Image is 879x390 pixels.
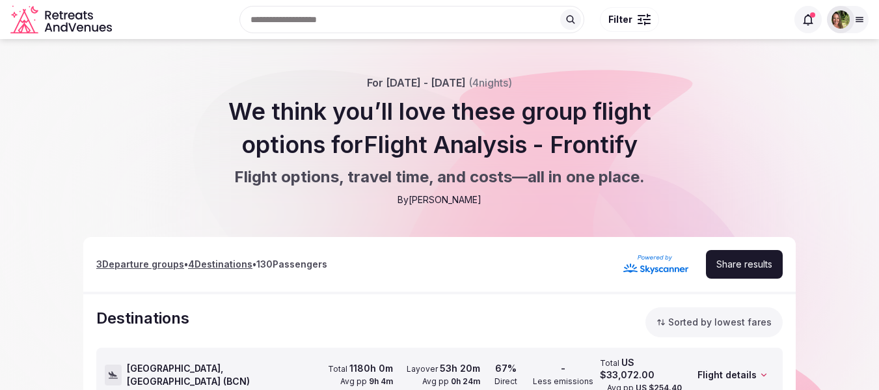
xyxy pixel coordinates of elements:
button: Sorted by lowest fares [645,307,783,337]
span: 0h 24m [451,376,480,386]
a: Visit the homepage [10,5,115,35]
button: Share results [706,250,783,279]
button: Filter [600,7,659,32]
span: Flight options, travel time, and costs—all in one place. [234,166,645,188]
span: Destinations [96,307,189,337]
span: 3 Departure group s [96,258,184,270]
div: Direct [494,376,517,387]
span: US $33,072.00 [600,357,655,381]
span: By [PERSON_NAME] [398,193,481,206]
span: 1180h 0m [349,363,393,374]
div: Avg pp [422,376,480,387]
div: Avg pp [340,376,393,387]
div: Layover [407,362,480,375]
span: [GEOGRAPHIC_DATA], [GEOGRAPHIC_DATA] ( BCN ) [127,362,306,387]
div: Total [600,356,682,382]
span: 130 Passenger s [256,258,327,270]
svg: Retreats and Venues company logo [10,5,115,35]
span: - [561,363,565,374]
div: • • [96,258,327,271]
span: 53h 20m [440,363,480,374]
span: 67% [495,363,517,374]
span: ( 4 nights) [468,76,512,89]
span: 9h 4m [369,376,393,386]
div: For [DATE] - [DATE] [367,76,512,90]
span: Filter [608,13,632,26]
h1: We think you’ll love these group flight options for Flight Analysis - Frontify [190,95,690,161]
span: 4 Destination s [188,258,252,270]
div: Total [328,362,393,375]
img: Shay Tippie [832,10,850,29]
div: Less emissions [533,376,593,387]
